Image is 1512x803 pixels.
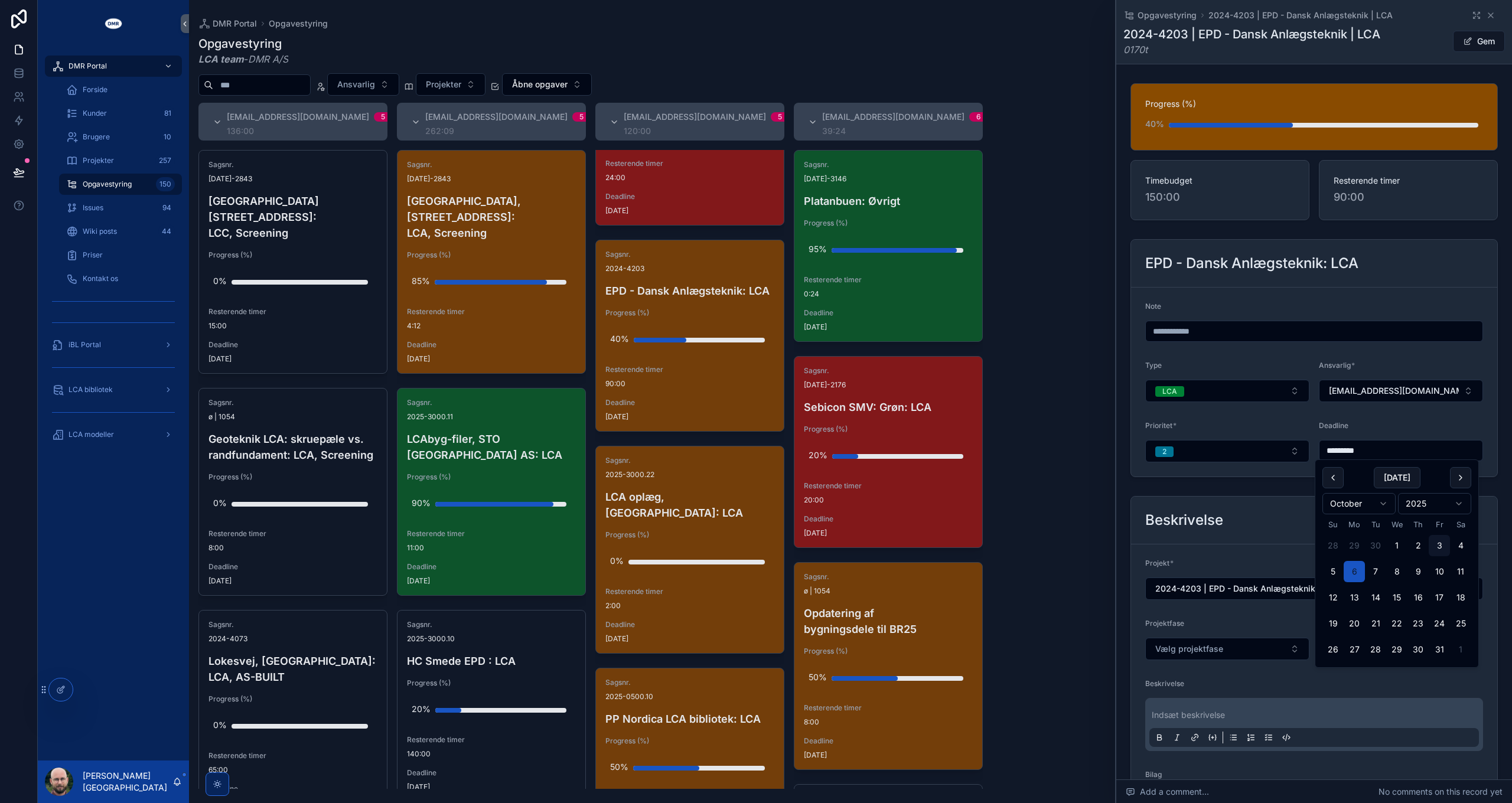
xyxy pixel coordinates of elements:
div: 2 [1162,446,1166,457]
span: Resterende timer [605,365,774,374]
button: Wednesday, October 22nd, 2025 [1386,613,1407,634]
span: Progress (%) [804,218,973,228]
span: 11:00 [407,543,576,553]
a: Sagsnr.2025-3000.11LCAbyg-filer, STO [GEOGRAPHIC_DATA] AS: LCAProgress (%)90%Resterende timer11:0... [397,388,586,596]
span: Deadline [1319,421,1348,430]
div: 5 [579,112,584,122]
span: Deadline [407,340,576,350]
button: Tuesday, October 7th, 2025 [1365,561,1386,582]
span: Sagsnr. [407,398,576,407]
button: Today, Friday, October 3rd, 2025 [1429,535,1450,556]
div: 262:09 [425,126,586,136]
p: [DATE] [804,528,827,538]
button: Thursday, October 30th, 2025 [1407,639,1429,660]
th: Sunday [1322,519,1344,530]
span: Progress (%) [208,694,377,704]
button: Select Button [502,73,592,96]
a: Forside [59,79,182,100]
span: Deadline [605,620,774,629]
div: 94 [159,201,175,215]
div: 0% [213,491,227,515]
h4: Lokesvej, [GEOGRAPHIC_DATA]: LCA, AS-BUILT [208,653,377,685]
span: Sagsnr. [605,250,774,259]
span: Beskrivelse [1145,679,1184,688]
h2: EPD - Dansk Anlægsteknik: LCA [1145,254,1358,273]
span: ø | 1054 [208,412,377,422]
button: Select Button [416,73,485,96]
div: 85% [412,269,430,293]
a: Sagsnr.ø | 1054Geoteknik LCA: skruepæle vs. randfundament: LCA, ScreeningProgress (%)0%Resterende... [198,388,387,596]
button: Tuesday, October 14th, 2025 [1365,587,1386,608]
span: 2025-0500.10 [605,692,774,701]
div: 50% [610,755,628,779]
a: Sagsnr.ø | 1054Opdatering af bygningsdele til BR25Progress (%)50%Resterende timer8:00Deadline[DATE] [794,562,983,770]
span: Resterende timer [407,735,576,745]
span: Bilag [1145,770,1162,779]
div: LCA [1162,386,1177,397]
span: 2024-4203 | EPD - Dansk Anlægsteknik | LCA [1208,9,1393,21]
div: 5 [778,112,782,122]
span: Resterende timer [804,703,973,713]
span: Kunder [83,109,107,118]
span: Ansvarlig [337,79,375,90]
span: Resterende timer [1334,175,1483,187]
h2: Beskrivelse [1145,511,1223,530]
span: Type [1145,361,1162,370]
a: DMR Portal [198,18,257,30]
span: - [198,52,288,66]
span: Note [1145,302,1161,311]
button: Wednesday, October 1st, 2025 [1386,535,1407,556]
button: Saturday, October 25th, 2025 [1450,613,1471,634]
span: [EMAIL_ADDRESS][DOMAIN_NAME] [227,111,369,123]
th: Tuesday [1365,519,1386,530]
span: [DATE]-2843 [407,174,576,184]
div: 90% [412,491,431,515]
h4: Geoteknik LCA: skruepæle vs. randfundament: LCA, Screening [208,431,377,463]
button: Thursday, October 16th, 2025 [1407,587,1429,608]
p: [DATE] [208,354,232,364]
button: Select Button [1319,380,1483,402]
span: Projekt [1145,559,1169,567]
span: Progress (%) [407,250,576,260]
div: 81 [161,106,175,120]
span: [EMAIL_ADDRESS][DOMAIN_NAME] [624,111,766,123]
a: Sagsnr.[DATE]-3146Platanbuen: ØvrigtProgress (%)95%Resterende timer0:24Deadline[DATE] [794,150,983,342]
p: [DATE] [407,576,430,586]
span: Deadline [605,192,774,201]
span: Progress (%) [605,736,774,746]
span: Sagsnr. [804,160,973,169]
span: Progress (%) [407,472,576,482]
th: Friday [1429,519,1450,530]
div: 0% [213,269,227,293]
span: [DATE]-2176 [804,380,973,390]
button: Wednesday, October 8th, 2025 [1386,561,1407,582]
p: [DATE] [804,750,827,760]
span: 2025-3000.10 [407,634,576,644]
div: 150 [156,177,175,191]
span: Resterende timer [605,159,774,168]
span: Sagsnr. [804,366,973,376]
span: Projektfase [1145,619,1184,628]
span: Deadline [208,562,377,572]
span: Resterende timer [804,481,973,491]
h4: HC Smede EPD : LCA [407,653,576,669]
button: Gem [1453,31,1505,52]
button: Saturday, October 11th, 2025 [1450,561,1471,582]
a: Issues94 [59,197,182,218]
table: October 2025 [1322,519,1471,660]
span: 2024-4203 [605,264,774,273]
button: Friday, October 24th, 2025 [1429,613,1450,634]
span: 0:24 [804,289,973,299]
button: Wednesday, October 15th, 2025 [1386,587,1407,608]
button: Sunday, October 26th, 2025 [1322,639,1344,660]
h4: LCA oplæg, [GEOGRAPHIC_DATA]: LCA [605,489,774,521]
span: Priser [83,250,103,260]
a: Kontakt os [59,268,182,289]
th: Wednesday [1386,519,1407,530]
h1: 2024-4203 | EPD - Dansk Anlægsteknik | LCA [1123,26,1380,43]
span: Resterende timer [208,751,377,760]
div: 40% [1145,112,1164,136]
a: Opgavestyring [269,18,328,30]
button: [DATE] [1374,467,1420,488]
span: Progress (%) [605,308,774,318]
